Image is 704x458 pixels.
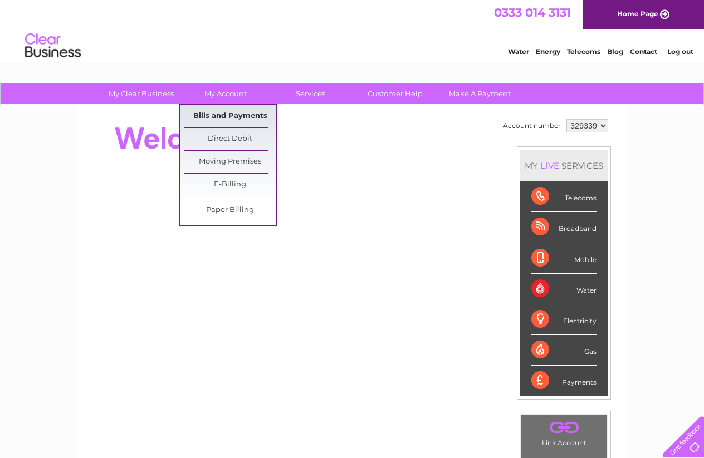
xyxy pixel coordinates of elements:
[531,366,597,396] div: Payments
[184,174,276,196] a: E-Billing
[494,6,571,19] a: 0333 014 3131
[538,160,561,171] div: LIVE
[524,418,604,437] a: .
[536,47,560,56] a: Energy
[434,83,526,104] a: Make A Payment
[531,212,597,243] div: Broadband
[184,105,276,127] a: Bills and Payments
[531,181,597,212] div: Telecoms
[25,29,81,63] img: logo.png
[630,47,657,56] a: Contact
[531,335,597,366] div: Gas
[521,415,607,450] td: Link Account
[607,47,623,56] a: Blog
[531,304,597,335] div: Electricity
[184,151,276,173] a: Moving Premises
[667,47,693,56] a: Log out
[531,274,597,304] div: Water
[567,47,600,56] a: Telecoms
[184,199,276,221] a: Paper Billing
[520,150,608,181] div: MY SERVICES
[95,83,187,104] a: My Clear Business
[531,243,597,274] div: Mobile
[349,83,441,104] a: Customer Help
[500,116,564,135] td: Account number
[265,83,356,104] a: Services
[180,83,272,104] a: My Account
[90,6,616,54] div: Clear Business is a trading name of Verastar Limited (registered in [GEOGRAPHIC_DATA] No. 3667643...
[184,128,276,150] a: Direct Debit
[508,47,529,56] a: Water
